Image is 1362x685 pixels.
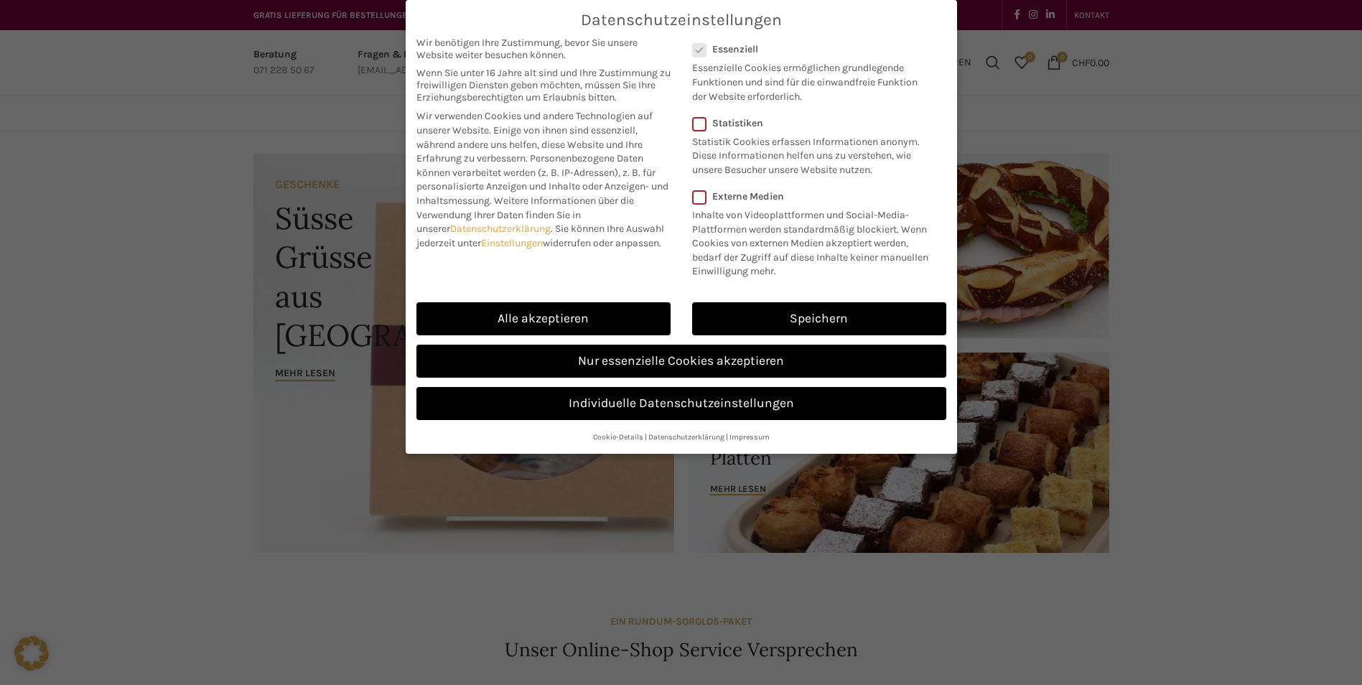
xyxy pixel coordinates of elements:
[450,223,551,235] a: Datenschutzerklärung
[481,237,543,249] a: Einstellungen
[692,190,937,202] label: Externe Medien
[416,302,671,335] a: Alle akzeptieren
[692,43,928,55] label: Essenziell
[692,302,946,335] a: Speichern
[416,345,946,378] a: Nur essenzielle Cookies akzeptieren
[593,432,643,442] a: Cookie-Details
[416,110,653,164] span: Wir verwenden Cookies und andere Technologien auf unserer Website. Einige von ihnen sind essenzie...
[692,117,928,129] label: Statistiken
[416,37,671,61] span: Wir benötigen Ihre Zustimmung, bevor Sie unsere Website weiter besuchen können.
[692,129,928,177] p: Statistik Cookies erfassen Informationen anonym. Diese Informationen helfen uns zu verstehen, wie...
[416,387,946,420] a: Individuelle Datenschutzeinstellungen
[416,195,634,235] span: Weitere Informationen über die Verwendung Ihrer Daten finden Sie in unserer .
[416,152,668,207] span: Personenbezogene Daten können verarbeitet werden (z. B. IP-Adressen), z. B. für personalisierte A...
[648,432,724,442] a: Datenschutzerklärung
[416,223,664,249] span: Sie können Ihre Auswahl jederzeit unter widerrufen oder anpassen.
[581,11,782,29] span: Datenschutzeinstellungen
[416,67,671,103] span: Wenn Sie unter 16 Jahre alt sind und Ihre Zustimmung zu freiwilligen Diensten geben möchten, müss...
[692,55,928,103] p: Essenzielle Cookies ermöglichen grundlegende Funktionen und sind für die einwandfreie Funktion de...
[692,202,937,279] p: Inhalte von Videoplattformen und Social-Media-Plattformen werden standardmäßig blockiert. Wenn Co...
[729,432,770,442] a: Impressum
